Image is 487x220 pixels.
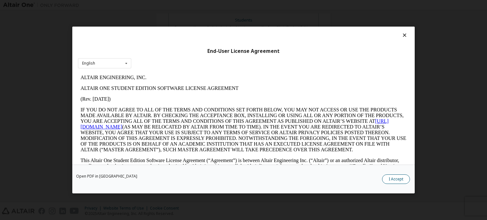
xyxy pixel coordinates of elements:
div: English [82,61,95,65]
p: ALTAIR ONE STUDENT EDITION SOFTWARE LICENSE AGREEMENT [3,13,328,19]
p: ALTAIR ENGINEERING, INC. [3,3,328,8]
a: Open PDF in [GEOGRAPHIC_DATA] [76,174,137,178]
p: (Rev. [DATE]) [3,24,328,30]
a: [URL][DOMAIN_NAME] [3,46,311,57]
button: I Accept [382,174,410,184]
p: This Altair One Student Edition Software License Agreement (“Agreement”) is between Altair Engine... [3,85,328,108]
p: IF YOU DO NOT AGREE TO ALL OF THE TERMS AND CONDITIONS SET FORTH BELOW, YOU MAY NOT ACCESS OR USE... [3,35,328,80]
div: End-User License Agreement [78,48,409,54]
